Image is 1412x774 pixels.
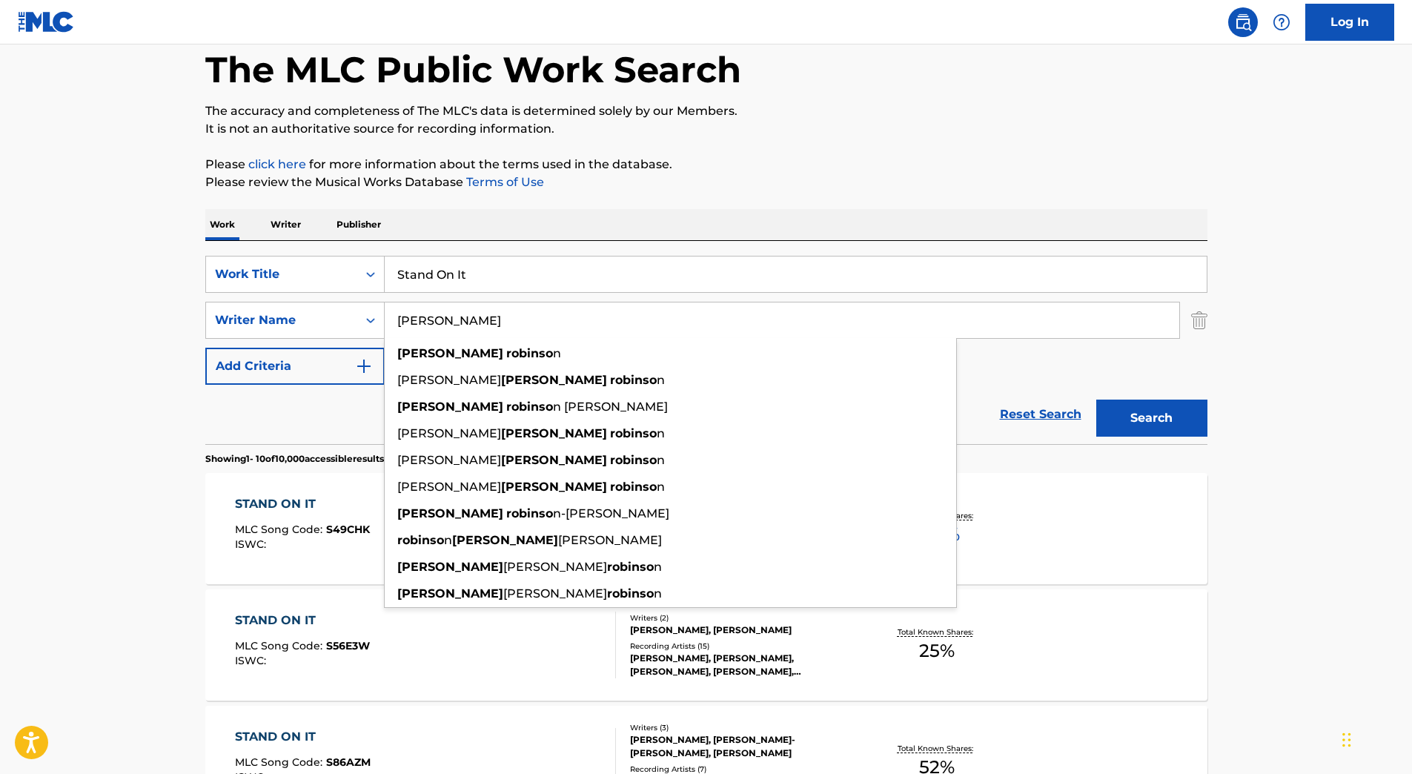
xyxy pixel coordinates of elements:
a: STAND ON ITMLC Song Code:S56E3WISWC:Writers (2)[PERSON_NAME], [PERSON_NAME]Recording Artists (15)... [205,589,1207,701]
strong: [PERSON_NAME] [501,453,607,467]
span: S49CHK [326,523,370,536]
p: Writer [266,209,305,240]
p: Work [205,209,239,240]
a: Terms of Use [463,175,544,189]
div: Work Title [215,265,348,283]
h1: The MLC Public Work Search [205,47,741,92]
span: [PERSON_NAME] [558,533,662,547]
strong: robinso [610,480,657,494]
span: [PERSON_NAME] [503,560,607,574]
strong: [PERSON_NAME] [452,533,558,547]
div: Writers ( 2 ) [630,612,854,623]
strong: [PERSON_NAME] [397,506,503,520]
span: ISWC : [235,654,270,667]
span: n [657,480,665,494]
strong: [PERSON_NAME] [501,426,607,440]
strong: [PERSON_NAME] [397,400,503,414]
strong: robinso [506,346,553,360]
a: Log In [1305,4,1394,41]
strong: [PERSON_NAME] [397,586,503,601]
span: MLC Song Code : [235,639,326,652]
span: [PERSON_NAME] [397,453,501,467]
strong: [PERSON_NAME] [501,373,607,387]
p: Showing 1 - 10 of 10,000 accessible results (Total 1,116,241 ) [205,452,451,466]
div: [PERSON_NAME], [PERSON_NAME]-[PERSON_NAME], [PERSON_NAME] [630,733,854,760]
strong: [PERSON_NAME] [501,480,607,494]
span: [PERSON_NAME] [397,426,501,440]
div: STAND ON IT [235,612,370,629]
img: Delete Criterion [1191,302,1207,339]
form: Search Form [205,256,1207,444]
span: S56E3W [326,639,370,652]
a: STAND ON ITMLC Song Code:S49CHKISWC:Writers (1)[PERSON_NAME]Recording Artists (2)[PERSON_NAME], [... [205,473,1207,584]
strong: [PERSON_NAME] [397,346,503,360]
button: Add Criteria [205,348,385,385]
span: n [553,346,561,360]
div: Writer Name [215,311,348,329]
img: help [1273,13,1290,31]
img: MLC Logo [18,11,75,33]
p: It is not an authoritative source for recording information. [205,120,1207,138]
div: Recording Artists ( 15 ) [630,641,854,652]
strong: robinso [397,533,444,547]
span: 25 % [919,638,955,664]
a: Reset Search [992,398,1089,431]
strong: robinso [610,426,657,440]
p: Publisher [332,209,385,240]
span: ISWC : [235,537,270,551]
span: [PERSON_NAME] [397,373,501,387]
p: The accuracy and completeness of The MLC's data is determined solely by our Members. [205,102,1207,120]
div: STAND ON IT [235,495,370,513]
p: Total Known Shares: [898,626,977,638]
iframe: Chat Widget [1338,703,1412,774]
span: n [PERSON_NAME] [553,400,668,414]
div: Writers ( 3 ) [630,722,854,733]
div: Drag [1342,718,1351,762]
span: [PERSON_NAME] [503,586,607,601]
strong: robinso [610,373,657,387]
span: MLC Song Code : [235,523,326,536]
div: Help [1267,7,1296,37]
span: n [444,533,452,547]
img: 9d2ae6d4665cec9f34b9.svg [355,357,373,375]
a: Public Search [1228,7,1258,37]
span: n [654,586,662,601]
strong: robinso [607,586,654,601]
p: Total Known Shares: [898,743,977,754]
strong: robinso [607,560,654,574]
p: Please review the Musical Works Database [205,173,1207,191]
span: n-[PERSON_NAME] [553,506,669,520]
div: [PERSON_NAME], [PERSON_NAME] [630,623,854,637]
div: STAND ON IT [235,728,371,746]
span: MLC Song Code : [235,755,326,769]
span: n [657,453,665,467]
a: click here [248,157,306,171]
span: S86AZM [326,755,371,769]
div: [PERSON_NAME], [PERSON_NAME], [PERSON_NAME], [PERSON_NAME], [PERSON_NAME] [630,652,854,678]
button: Search [1096,400,1207,437]
strong: robinso [506,400,553,414]
p: Please for more information about the terms used in the database. [205,156,1207,173]
strong: [PERSON_NAME] [397,560,503,574]
span: n [654,560,662,574]
span: [PERSON_NAME] [397,480,501,494]
strong: robinso [506,506,553,520]
span: n [657,373,665,387]
strong: robinso [610,453,657,467]
img: search [1234,13,1252,31]
span: n [657,426,665,440]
